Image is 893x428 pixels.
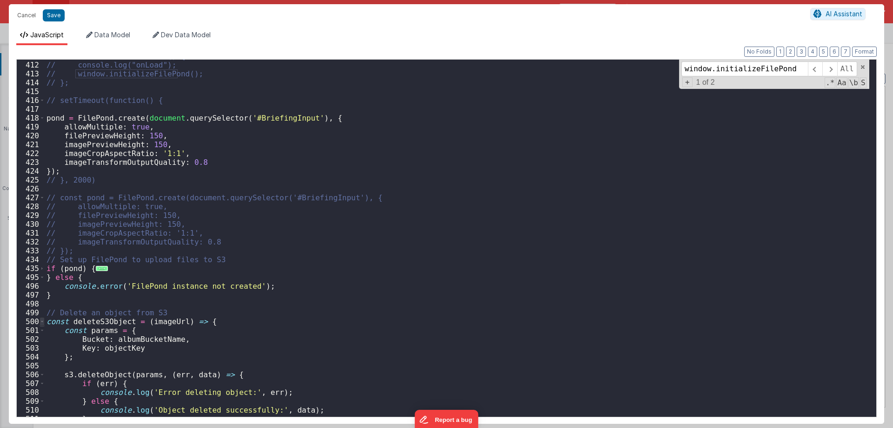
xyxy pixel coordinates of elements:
[17,114,45,122] div: 418
[161,31,211,39] span: Dev Data Model
[17,335,45,344] div: 502
[819,47,828,57] button: 5
[852,47,877,57] button: Format
[17,176,45,184] div: 425
[17,379,45,388] div: 507
[810,8,866,20] button: AI Assistant
[17,361,45,370] div: 505
[17,105,45,114] div: 417
[17,140,45,149] div: 421
[17,326,45,335] div: 501
[17,78,45,87] div: 414
[17,87,45,96] div: 415
[825,77,835,88] span: RegExp Search
[841,47,850,57] button: 7
[830,47,839,57] button: 6
[17,167,45,176] div: 424
[17,264,45,273] div: 435
[17,184,45,193] div: 426
[786,47,795,57] button: 2
[17,291,45,299] div: 497
[17,388,45,397] div: 508
[826,10,862,18] span: AI Assistant
[17,158,45,167] div: 423
[776,47,784,57] button: 1
[17,211,45,220] div: 429
[17,193,45,202] div: 427
[682,77,693,87] span: Toggel Replace mode
[17,229,45,238] div: 431
[13,9,40,22] button: Cancel
[17,61,45,69] div: 412
[17,131,45,140] div: 420
[17,220,45,229] div: 430
[848,77,859,88] span: Whole Word Search
[17,69,45,78] div: 413
[96,266,108,271] span: ...
[17,344,45,353] div: 503
[17,299,45,308] div: 498
[860,77,866,88] span: Search In Selection
[17,255,45,264] div: 434
[17,122,45,131] div: 419
[17,149,45,158] div: 422
[681,61,808,76] input: Search for
[43,9,65,21] button: Save
[94,31,130,39] span: Data Model
[30,31,64,39] span: JavaScript
[808,47,817,57] button: 4
[17,353,45,361] div: 504
[836,77,847,88] span: CaseSensitive Search
[797,47,806,57] button: 3
[17,397,45,406] div: 509
[17,282,45,291] div: 496
[17,273,45,282] div: 495
[17,238,45,246] div: 432
[17,370,45,379] div: 506
[17,308,45,317] div: 499
[17,317,45,326] div: 500
[17,414,45,423] div: 511
[693,78,719,87] span: 1 of 2
[17,246,45,255] div: 433
[837,61,857,76] span: Alt-Enter
[17,96,45,105] div: 416
[17,406,45,414] div: 510
[17,202,45,211] div: 428
[744,47,774,57] button: No Folds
